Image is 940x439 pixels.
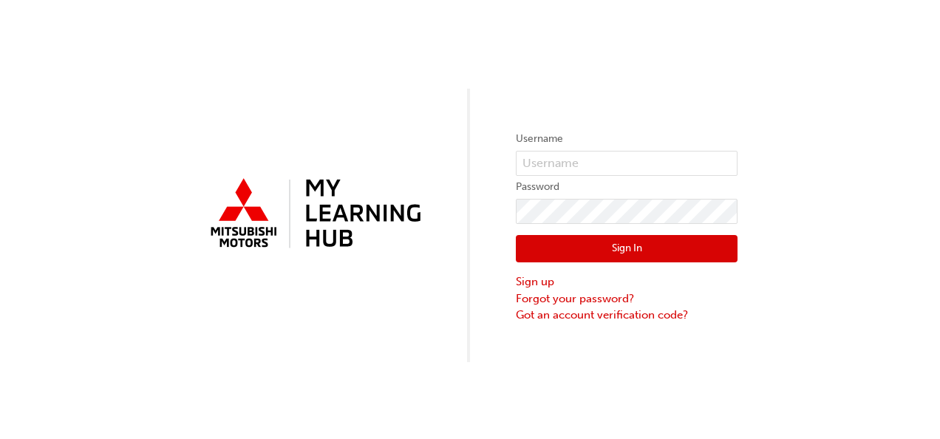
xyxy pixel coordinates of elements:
[202,172,424,256] img: mmal
[516,178,738,196] label: Password
[516,235,738,263] button: Sign In
[516,130,738,148] label: Username
[516,307,738,324] a: Got an account verification code?
[516,290,738,307] a: Forgot your password?
[516,151,738,176] input: Username
[516,273,738,290] a: Sign up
